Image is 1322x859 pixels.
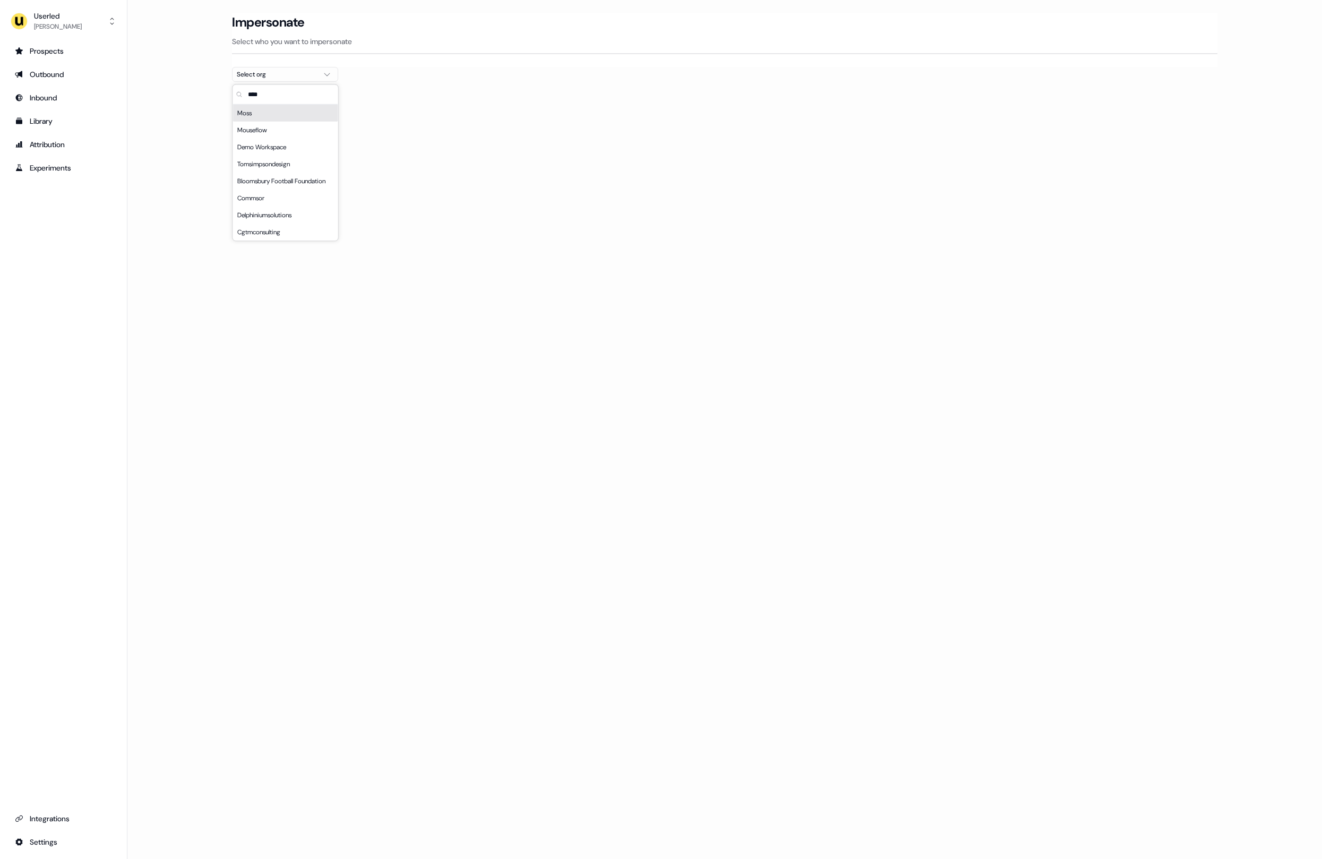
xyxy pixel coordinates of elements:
[8,89,118,106] a: Go to Inbound
[233,105,338,122] div: Moss
[233,207,338,224] div: Delphiniumsolutions
[15,116,112,126] div: Library
[15,813,112,824] div: Integrations
[15,837,112,847] div: Settings
[8,113,118,130] a: Go to templates
[8,136,118,153] a: Go to attribution
[15,69,112,80] div: Outbound
[15,163,112,173] div: Experiments
[233,156,338,173] div: Tomsimpsondesign
[232,36,1217,47] p: Select who you want to impersonate
[8,8,118,34] button: Userled[PERSON_NAME]
[233,105,338,241] div: Suggestions
[233,139,338,156] div: Demo Workspace
[237,69,316,80] div: Select org
[15,46,112,56] div: Prospects
[8,159,118,176] a: Go to experiments
[233,122,338,139] div: Mouseflow
[233,190,338,207] div: Commsor
[233,224,338,241] div: Cgtmconsulting
[34,21,82,32] div: [PERSON_NAME]
[232,67,338,82] button: Select org
[34,11,82,21] div: Userled
[8,834,118,851] a: Go to integrations
[233,173,338,190] div: Bloomsbury Football Foundation
[15,92,112,103] div: Inbound
[15,139,112,150] div: Attribution
[8,42,118,59] a: Go to prospects
[232,14,305,30] h3: Impersonate
[8,810,118,827] a: Go to integrations
[8,66,118,83] a: Go to outbound experience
